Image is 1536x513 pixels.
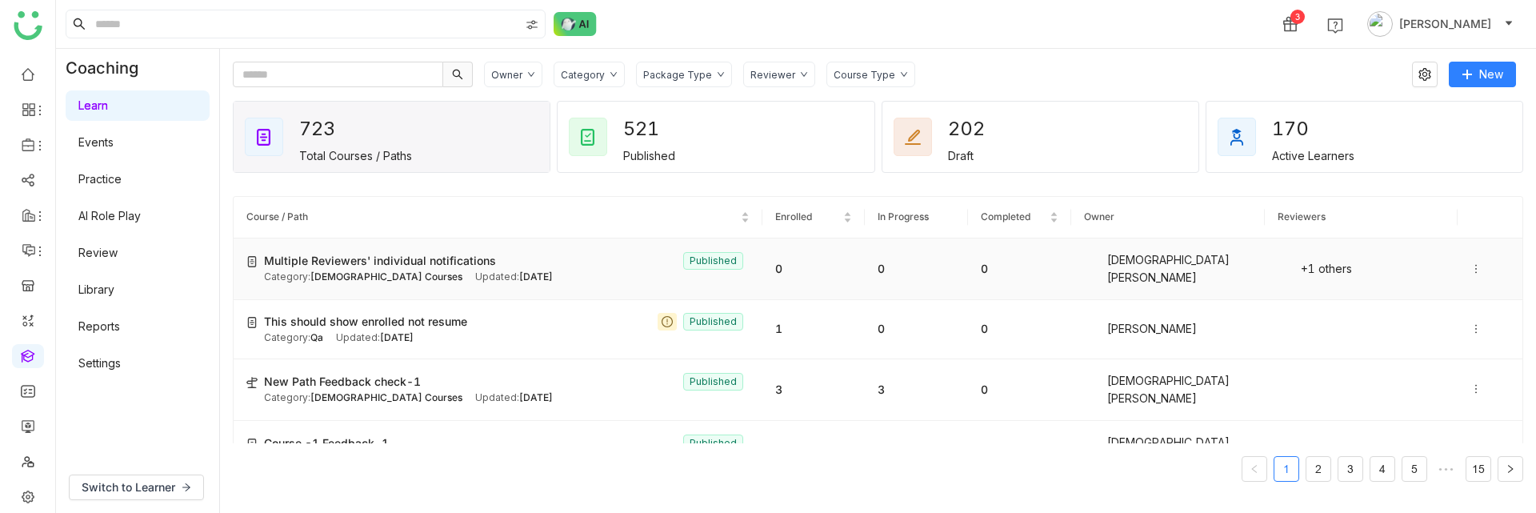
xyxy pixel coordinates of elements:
[264,252,496,270] span: Multiple Reviewers' individual notifications
[519,271,553,283] span: [DATE]
[1402,457,1426,481] a: 5
[78,283,114,296] a: Library
[878,210,929,222] span: In Progress
[865,359,968,421] td: 3
[264,331,323,346] div: Category:
[1364,11,1517,37] button: [PERSON_NAME]
[1084,210,1114,222] span: Owner
[1306,457,1330,481] a: 2
[1434,456,1459,482] li: Next 5 Pages
[1084,442,1103,461] img: 684a9b06de261c4b36a3cf65
[246,377,258,388] img: create-new-path.svg
[299,149,412,162] div: Total Courses / Paths
[623,149,675,162] div: Published
[1449,62,1516,87] button: New
[475,391,553,406] div: Updated:
[1084,251,1252,287] div: [DEMOGRAPHIC_DATA][PERSON_NAME]
[683,373,743,391] nz-tag: Published
[1084,372,1252,407] div: [DEMOGRAPHIC_DATA][PERSON_NAME]
[762,238,866,300] td: 0
[310,271,462,283] span: [DEMOGRAPHIC_DATA] Courses
[578,127,598,146] img: published_courses.svg
[948,149,974,162] div: Draft
[310,331,323,343] span: Qa
[903,127,922,146] img: draft_courses.svg
[78,356,121,370] a: Settings
[750,69,795,81] div: Reviewer
[1084,434,1252,469] div: [DEMOGRAPHIC_DATA][PERSON_NAME]
[82,479,175,496] span: Switch to Learner
[264,435,389,452] span: Course -1 Feedback-1
[1274,457,1298,481] a: 1
[865,238,968,300] td: 0
[1227,127,1246,146] img: active_learners.svg
[1338,457,1362,481] a: 3
[246,439,258,450] img: create-new-course.svg
[336,331,414,346] div: Updated:
[69,475,204,500] button: Switch to Learner
[1084,380,1103,399] img: 684a9b06de261c4b36a3cf65
[519,391,553,403] span: [DATE]
[1466,456,1491,482] li: 15
[264,313,467,331] span: This should show enrolled not resume
[1367,11,1393,37] img: avatar
[1402,456,1427,482] li: 5
[78,246,118,259] a: Review
[683,252,743,270] nz-tag: Published
[643,69,712,81] div: Package Type
[246,256,258,267] img: create-new-course.svg
[246,317,258,328] img: create-new-course.svg
[1466,457,1490,481] a: 15
[1084,319,1252,339] div: [PERSON_NAME]
[246,210,308,222] span: Course / Path
[254,127,274,146] img: total_courses.svg
[1278,210,1326,222] span: Reviewers
[1272,149,1354,162] div: Active Learners
[264,391,462,406] div: Category:
[1274,456,1299,482] li: 1
[1479,66,1503,83] span: New
[264,270,462,285] div: Category:
[834,69,895,81] div: Course Type
[1370,457,1394,481] a: 4
[561,69,605,81] div: Category
[78,319,120,333] a: Reports
[762,300,866,359] td: 1
[78,135,114,149] a: Events
[14,11,42,40] img: logo
[968,238,1071,300] td: 0
[56,49,162,87] div: Coaching
[683,313,743,331] nz-tag: Published
[1278,259,1446,279] div: +1 others
[948,112,1006,146] div: 202
[1242,456,1267,482] button: Previous Page
[1434,456,1459,482] span: •••
[623,112,681,146] div: 521
[299,112,357,146] div: 723
[1272,112,1330,146] div: 170
[683,435,743,452] nz-tag: Published
[526,18,538,31] img: search-type.svg
[1084,319,1103,339] img: 684a9aedde261c4b36a3ced9
[1399,15,1491,33] span: [PERSON_NAME]
[762,421,866,483] td: 0
[1084,259,1103,279] img: 684a9b06de261c4b36a3cf65
[968,300,1071,359] td: 0
[475,270,553,285] div: Updated:
[762,359,866,421] td: 3
[1498,456,1523,482] button: Next Page
[981,210,1030,222] span: Completed
[78,98,108,112] a: Learn
[78,209,141,222] a: AI Role Play
[264,373,421,391] span: New Path Feedback check-1
[1278,259,1297,279] img: 684a9b06de261c4b36a3cf65
[1306,456,1331,482] li: 2
[865,300,968,359] td: 0
[775,210,812,222] span: Enrolled
[1370,456,1395,482] li: 4
[865,421,968,483] td: 0
[554,12,597,36] img: ask-buddy-normal.svg
[968,359,1071,421] td: 0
